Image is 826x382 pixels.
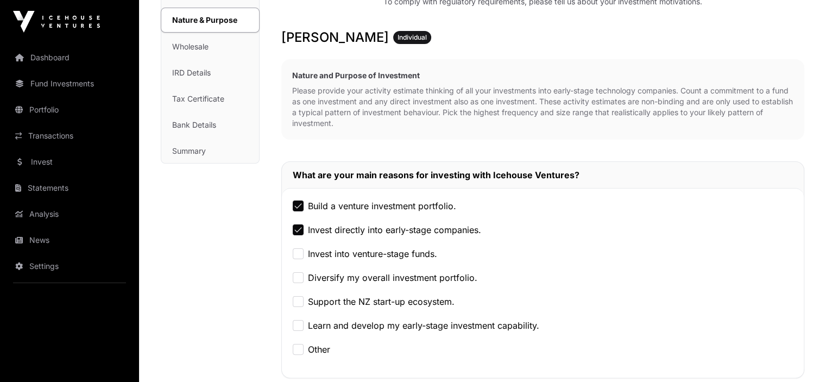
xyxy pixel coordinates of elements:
label: Other [308,343,330,356]
a: News [9,228,130,252]
label: Invest directly into early-stage companies. [308,223,481,236]
h2: What are your main reasons for investing with Icehouse Ventures? [293,168,793,181]
a: Analysis [9,202,130,226]
span: Individual [398,33,427,42]
img: Icehouse Ventures Logo [13,11,100,33]
a: Portfolio [9,98,130,122]
a: Nature & Purpose [161,8,260,33]
a: Statements [9,176,130,200]
a: Transactions [9,124,130,148]
h3: [PERSON_NAME] [281,29,804,46]
label: Support the NZ start-up ecosystem. [308,295,455,308]
h2: Nature and Purpose of Investment [292,70,793,81]
iframe: Chat Widget [772,330,826,382]
label: Learn and develop my early-stage investment capability. [308,319,539,332]
p: Please provide your activity estimate thinking of all your investments into early-stage technolog... [292,85,793,129]
a: Wholesale [161,35,259,59]
a: Settings [9,254,130,278]
a: Fund Investments [9,72,130,96]
a: Summary [161,139,259,163]
label: Build a venture investment portfolio. [308,199,456,212]
a: Invest [9,150,130,174]
a: Tax Certificate [161,87,259,111]
a: IRD Details [161,61,259,85]
a: Bank Details [161,113,259,137]
label: Invest into venture-stage funds. [308,247,437,260]
label: Diversify my overall investment portfolio. [308,271,477,284]
a: Dashboard [9,46,130,70]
